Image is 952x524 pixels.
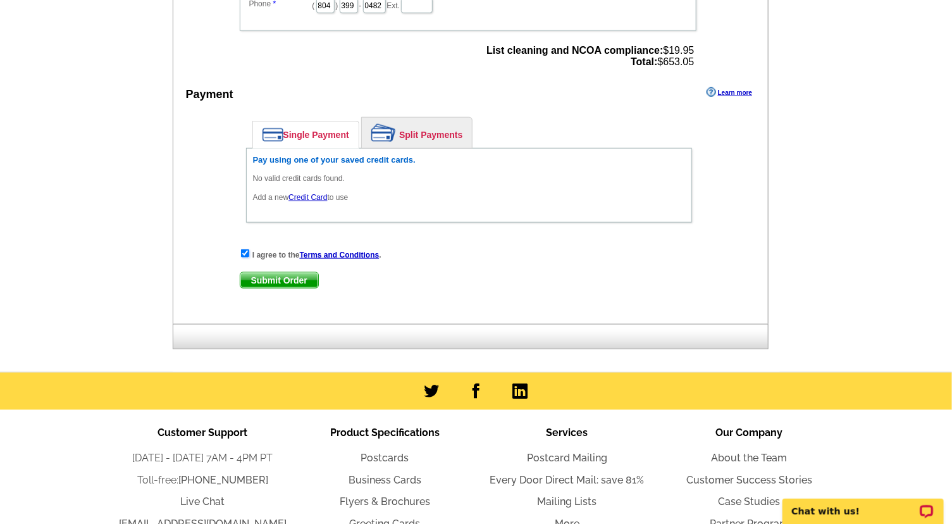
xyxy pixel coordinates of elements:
iframe: LiveChat chat widget [774,484,952,524]
span: Customer Support [158,427,248,439]
h6: Pay using one of your saved credit cards. [253,155,685,165]
a: Credit Card [288,193,327,202]
a: Mailing Lists [538,496,597,508]
img: single-payment.png [263,128,283,142]
a: Case Studies [719,496,781,508]
a: Split Payments [362,118,472,148]
p: No valid credit cards found. [253,173,685,184]
strong: Total: [631,56,657,67]
a: Postcards [361,452,409,464]
span: $19.95 $653.05 [486,45,694,68]
a: Flyers & Brochures [340,496,430,508]
a: Postcard Mailing [527,452,607,464]
li: Toll-free: [112,473,294,488]
a: Terms and Conditions [300,251,380,259]
a: Every Door Direct Mail: save 81% [490,474,645,486]
span: Submit Order [240,273,318,288]
p: Add a new to use [253,192,685,203]
div: Payment [186,86,233,103]
img: split-payment.png [371,124,396,142]
a: Learn more [707,87,752,97]
span: Our Company [716,427,783,439]
li: [DATE] - [DATE] 7AM - 4PM PT [112,451,294,466]
a: Live Chat [181,496,225,508]
strong: I agree to the . [252,251,381,259]
a: Single Payment [253,122,359,148]
a: About the Team [712,452,788,464]
a: [PHONE_NUMBER] [178,474,268,486]
span: Services [547,427,588,439]
a: Business Cards [349,474,421,486]
a: Customer Success Stories [686,474,812,486]
span: Product Specifications [330,427,440,439]
strong: List cleaning and NCOA compliance: [486,45,663,56]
